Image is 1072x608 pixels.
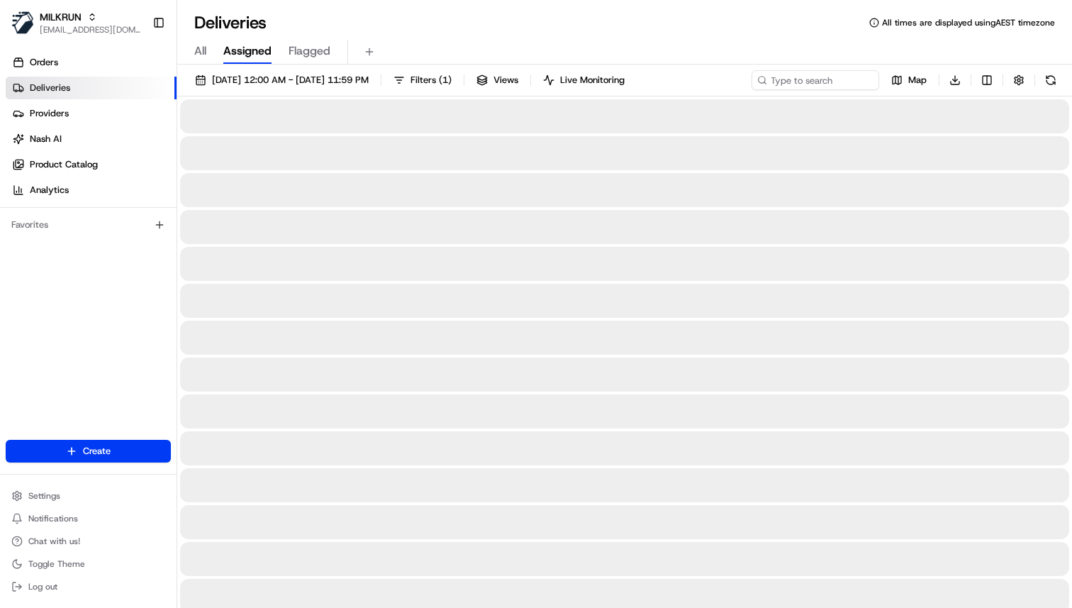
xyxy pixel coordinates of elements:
span: All [194,43,206,60]
button: Chat with us! [6,531,171,551]
span: Orders [30,56,58,69]
a: Orders [6,51,177,74]
span: Create [83,445,111,458]
div: Favorites [6,214,171,236]
span: Nash AI [30,133,62,145]
span: Product Catalog [30,158,98,171]
button: Toggle Theme [6,554,171,574]
input: Type to search [752,70,879,90]
span: Toggle Theme [28,558,85,570]
button: MILKRUNMILKRUN[EMAIL_ADDRESS][DOMAIN_NAME] [6,6,147,40]
span: Log out [28,581,57,592]
span: Views [493,74,518,87]
span: Filters [411,74,452,87]
a: Providers [6,102,177,125]
img: MILKRUN [11,11,34,34]
a: Deliveries [6,77,177,99]
span: All times are displayed using AEST timezone [882,17,1055,28]
button: Refresh [1041,70,1061,90]
span: ( 1 ) [439,74,452,87]
span: Assigned [223,43,272,60]
button: Views [470,70,525,90]
span: Deliveries [30,82,70,94]
button: [DATE] 12:00 AM - [DATE] 11:59 PM [189,70,375,90]
span: Flagged [289,43,330,60]
button: Notifications [6,509,171,529]
a: Product Catalog [6,153,177,176]
span: [DATE] 12:00 AM - [DATE] 11:59 PM [212,74,369,87]
span: Analytics [30,184,69,197]
button: Create [6,440,171,463]
span: Providers [30,107,69,120]
a: Analytics [6,179,177,201]
button: MILKRUN [40,10,82,24]
button: [EMAIL_ADDRESS][DOMAIN_NAME] [40,24,141,35]
button: Settings [6,486,171,506]
span: Map [908,74,927,87]
button: Map [885,70,933,90]
span: Settings [28,490,60,502]
button: Log out [6,577,171,597]
h1: Deliveries [194,11,267,34]
span: Chat with us! [28,536,80,547]
button: Live Monitoring [537,70,631,90]
span: Live Monitoring [560,74,625,87]
span: Notifications [28,513,78,524]
button: Filters(1) [387,70,458,90]
a: Nash AI [6,128,177,150]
